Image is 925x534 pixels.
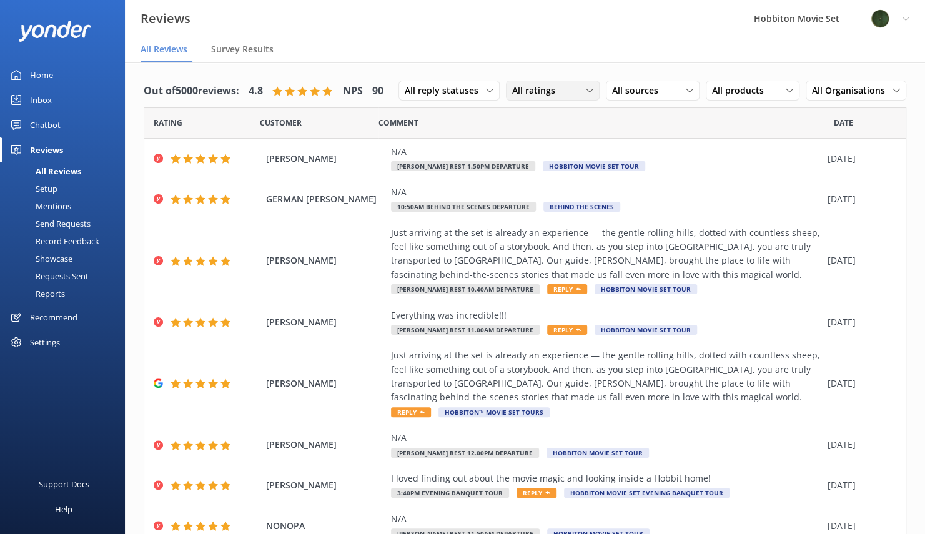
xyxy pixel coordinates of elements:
span: 10:50am Behind The Scenes Departure [391,202,536,212]
div: [DATE] [828,192,890,206]
div: [DATE] [828,478,890,492]
span: Date [834,117,853,129]
span: [PERSON_NAME] [266,315,385,329]
span: NONOPA [266,519,385,533]
div: N/A [391,185,821,199]
div: Home [30,62,53,87]
span: Date [260,117,302,129]
div: Requests Sent [7,267,89,285]
span: Question [378,117,418,129]
div: Showcase [7,250,72,267]
span: Hobbiton Movie Set Tour [547,448,649,458]
span: Hobbiton Movie Set Tour [595,325,697,335]
span: Date [154,117,182,129]
span: Reply [517,488,556,498]
span: Reply [547,325,587,335]
div: Reviews [30,137,63,162]
div: All Reviews [7,162,81,180]
img: 34-1720495293.png [871,9,889,28]
div: Recommend [30,305,77,330]
div: Reports [7,285,65,302]
span: Survey Results [211,43,274,56]
h4: 90 [372,83,383,99]
span: All Reviews [141,43,187,56]
span: [PERSON_NAME] [266,438,385,452]
span: [PERSON_NAME] Rest 1.50pm Departure [391,161,535,171]
span: [PERSON_NAME] [266,377,385,390]
span: Reply [391,407,431,417]
a: Reports [7,285,125,302]
span: All products [712,84,771,97]
span: Reply [547,284,587,294]
span: Hobbiton Movie Set Tour [543,161,645,171]
span: [PERSON_NAME] Rest 12.00pm Departure [391,448,539,458]
span: All Organisations [812,84,893,97]
span: All ratings [512,84,563,97]
div: [DATE] [828,438,890,452]
span: Hobbiton™ Movie Set Tours [438,407,550,417]
h3: Reviews [141,9,190,29]
div: [DATE] [828,152,890,166]
a: Showcase [7,250,125,267]
span: [PERSON_NAME] [266,152,385,166]
span: Hobbiton Movie Set Evening Banquet Tour [564,488,730,498]
div: [DATE] [828,519,890,533]
span: Behind The Scenes [543,202,620,212]
span: GERMAN [PERSON_NAME] [266,192,385,206]
span: Hobbiton Movie Set Tour [595,284,697,294]
span: [PERSON_NAME] Rest 11.00am Departure [391,325,540,335]
span: All sources [612,84,666,97]
div: Setup [7,180,57,197]
div: Settings [30,330,60,355]
div: N/A [391,431,821,445]
a: All Reviews [7,162,125,180]
div: [DATE] [828,315,890,329]
div: [DATE] [828,254,890,267]
span: All reply statuses [405,84,486,97]
div: Record Feedback [7,232,99,250]
h4: NPS [343,83,363,99]
img: yonder-white-logo.png [19,21,91,41]
div: Just arriving at the set is already an experience — the gentle rolling hills, dotted with countle... [391,349,821,405]
h4: 4.8 [249,83,263,99]
h4: Out of 5000 reviews: [144,83,239,99]
div: I loved finding out about the movie magic and looking inside a Hobbit home! [391,472,821,485]
div: Just arriving at the set is already an experience — the gentle rolling hills, dotted with countle... [391,226,821,282]
div: N/A [391,145,821,159]
a: Mentions [7,197,125,215]
div: Help [55,497,72,522]
span: [PERSON_NAME] [266,478,385,492]
span: 3:40pm Evening Banquet Tour [391,488,509,498]
div: [DATE] [828,377,890,390]
div: Inbox [30,87,52,112]
div: N/A [391,512,821,526]
span: [PERSON_NAME] [266,254,385,267]
div: Chatbot [30,112,61,137]
div: Support Docs [39,472,89,497]
div: Everything was incredible!!! [391,309,821,322]
a: Requests Sent [7,267,125,285]
a: Record Feedback [7,232,125,250]
a: Setup [7,180,125,197]
a: Send Requests [7,215,125,232]
span: [PERSON_NAME] Rest 10.40am Departure [391,284,540,294]
div: Mentions [7,197,71,215]
div: Send Requests [7,215,91,232]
